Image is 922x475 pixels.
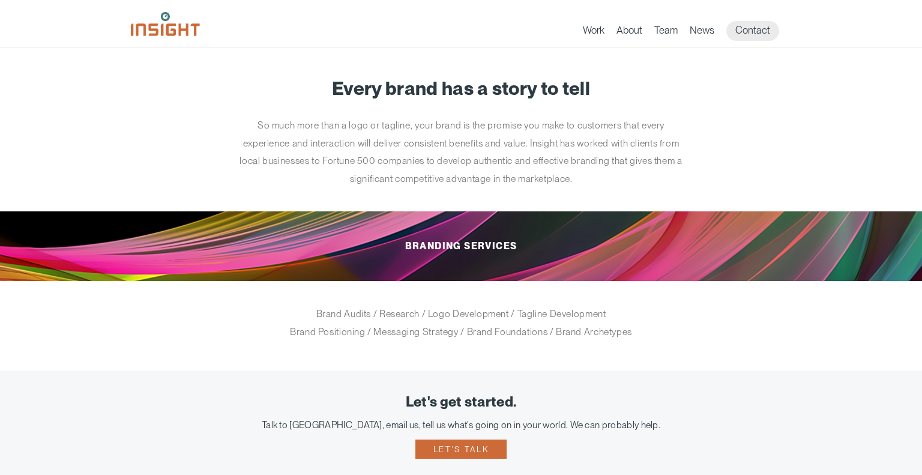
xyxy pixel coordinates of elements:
[236,305,686,340] p: Brand Audits / Research / Logo Development / Tagline Development Brand Positioning / Messaging St...
[654,24,678,41] a: Team
[690,24,714,41] a: News
[583,24,604,41] a: Work
[726,21,779,41] a: Contact
[149,78,773,98] h1: Every brand has a story to tell
[415,440,507,459] a: Let's talk
[18,395,904,410] div: Let's get started.
[616,24,642,41] a: About
[131,12,200,36] img: Insight Marketing Design
[18,419,904,431] div: Talk to [GEOGRAPHIC_DATA], email us, tell us what's going on in your world. We can probably help.
[236,116,686,187] p: So much more than a logo or tagline, your brand is the promise you make to customers that every e...
[583,21,791,41] nav: primary navigation menu
[149,211,773,281] h2: Branding Services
